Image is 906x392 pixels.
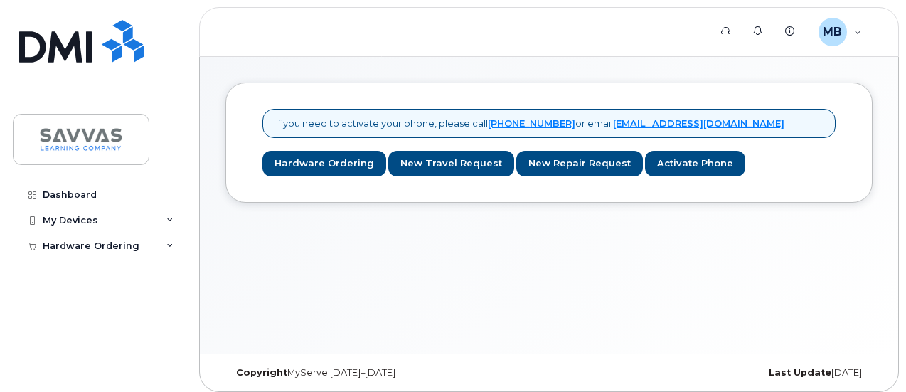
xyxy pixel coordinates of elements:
a: New Travel Request [388,151,514,177]
a: Activate Phone [645,151,745,177]
div: [DATE] [657,367,873,378]
div: MyServe [DATE]–[DATE] [225,367,441,378]
strong: Copyright [236,367,287,378]
strong: Last Update [769,367,831,378]
p: If you need to activate your phone, please call or email [276,117,784,130]
a: Hardware Ordering [262,151,386,177]
a: [EMAIL_ADDRESS][DOMAIN_NAME] [613,117,784,129]
a: New Repair Request [516,151,643,177]
a: [PHONE_NUMBER] [488,117,575,129]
